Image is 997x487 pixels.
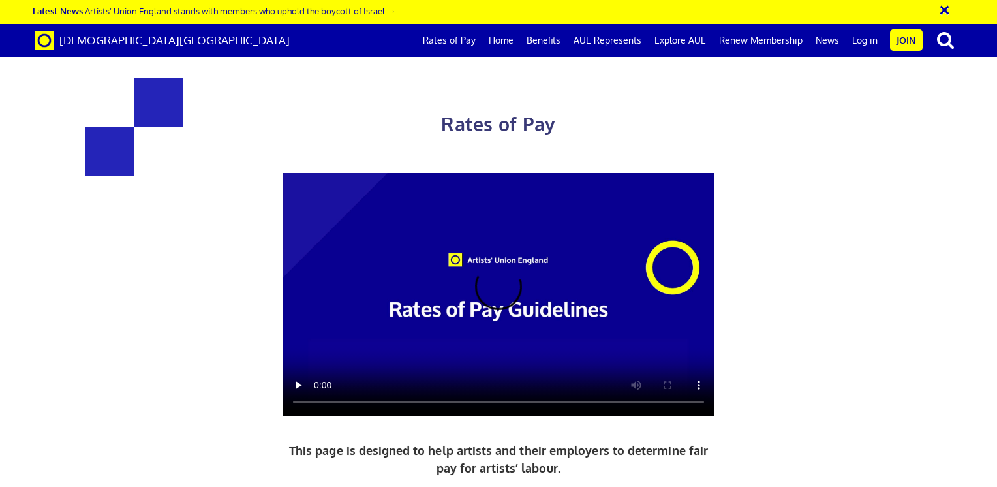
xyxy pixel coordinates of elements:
[567,24,648,57] a: AUE Represents
[441,112,555,136] span: Rates of Pay
[33,5,85,16] strong: Latest News:
[25,24,299,57] a: Brand [DEMOGRAPHIC_DATA][GEOGRAPHIC_DATA]
[648,24,713,57] a: Explore AUE
[520,24,567,57] a: Benefits
[925,26,966,54] button: search
[416,24,482,57] a: Rates of Pay
[482,24,520,57] a: Home
[59,33,290,47] span: [DEMOGRAPHIC_DATA][GEOGRAPHIC_DATA]
[713,24,809,57] a: Renew Membership
[846,24,884,57] a: Log in
[33,5,395,16] a: Latest News:Artists’ Union England stands with members who uphold the boycott of Israel →
[890,29,923,51] a: Join
[809,24,846,57] a: News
